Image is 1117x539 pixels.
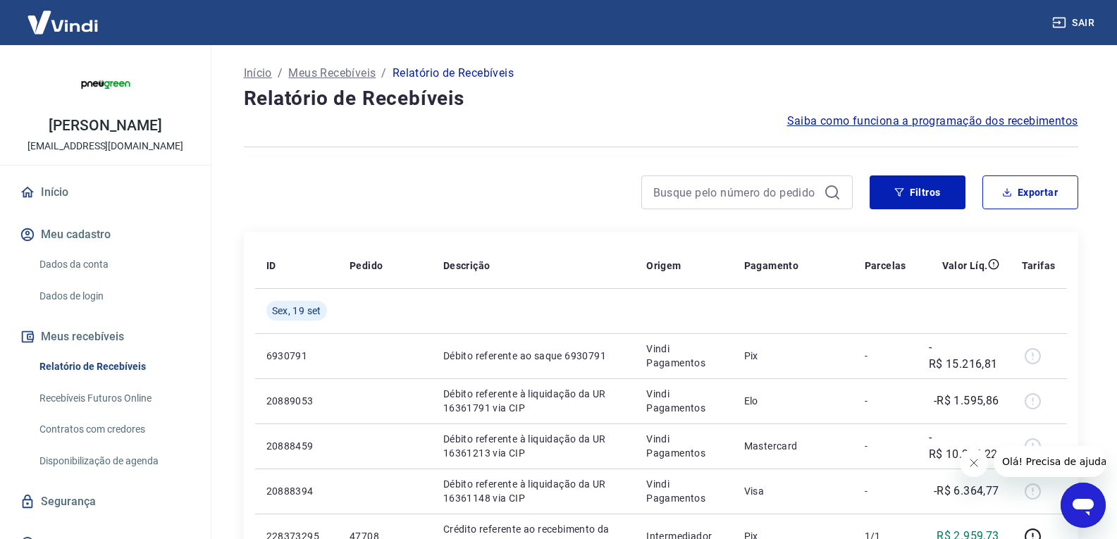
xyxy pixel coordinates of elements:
p: Vindi Pagamentos [646,342,721,370]
a: Relatório de Recebíveis [34,352,194,381]
p: Tarifas [1022,259,1056,273]
p: - [865,394,906,408]
span: Sex, 19 set [272,304,321,318]
button: Meu cadastro [17,219,194,250]
p: Parcelas [865,259,906,273]
p: Débito referente à liquidação da UR 16361148 via CIP [443,477,624,505]
a: Recebíveis Futuros Online [34,384,194,413]
iframe: Fechar mensagem [960,449,988,477]
p: Vindi Pagamentos [646,432,721,460]
a: Início [17,177,194,208]
p: -R$ 1.595,86 [934,392,999,409]
p: Relatório de Recebíveis [393,65,514,82]
p: Elo [744,394,842,408]
p: Débito referente à liquidação da UR 16361791 via CIP [443,387,624,415]
button: Exportar [982,175,1078,209]
a: Contratos com credores [34,415,194,444]
p: -R$ 10.276,22 [929,429,999,463]
a: Meus Recebíveis [288,65,376,82]
p: - [865,349,906,363]
input: Busque pelo número do pedido [653,182,818,203]
p: [EMAIL_ADDRESS][DOMAIN_NAME] [27,139,183,154]
p: Vindi Pagamentos [646,387,721,415]
p: / [278,65,283,82]
iframe: Botão para abrir a janela de mensagens [1061,483,1106,528]
p: - [865,439,906,453]
a: Dados de login [34,282,194,311]
p: / [381,65,386,82]
p: Pagamento [744,259,799,273]
button: Sair [1049,10,1100,36]
p: Mastercard [744,439,842,453]
p: Débito referente ao saque 6930791 [443,349,624,363]
p: 20889053 [266,394,327,408]
span: Olá! Precisa de ajuda? [8,10,118,21]
a: Disponibilização de agenda [34,447,194,476]
a: Início [244,65,272,82]
p: 6930791 [266,349,327,363]
p: Visa [744,484,842,498]
p: Origem [646,259,681,273]
a: Saiba como funciona a programação dos recebimentos [787,113,1078,130]
a: Segurança [17,486,194,517]
p: Descrição [443,259,490,273]
p: - [865,484,906,498]
p: 20888459 [266,439,327,453]
img: Vindi [17,1,109,44]
p: -R$ 15.216,81 [929,339,999,373]
p: Pix [744,349,842,363]
button: Filtros [870,175,965,209]
p: Pedido [350,259,383,273]
p: ID [266,259,276,273]
img: 36b89f49-da00-4180-b331-94a16d7a18d9.jpeg [78,56,134,113]
button: Meus recebíveis [17,321,194,352]
p: Valor Líq. [942,259,988,273]
a: Dados da conta [34,250,194,279]
p: Vindi Pagamentos [646,477,721,505]
h4: Relatório de Recebíveis [244,85,1078,113]
p: [PERSON_NAME] [49,118,161,133]
p: -R$ 6.364,77 [934,483,999,500]
p: Débito referente à liquidação da UR 16361213 via CIP [443,432,624,460]
iframe: Mensagem da empresa [994,446,1106,477]
p: 20888394 [266,484,327,498]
